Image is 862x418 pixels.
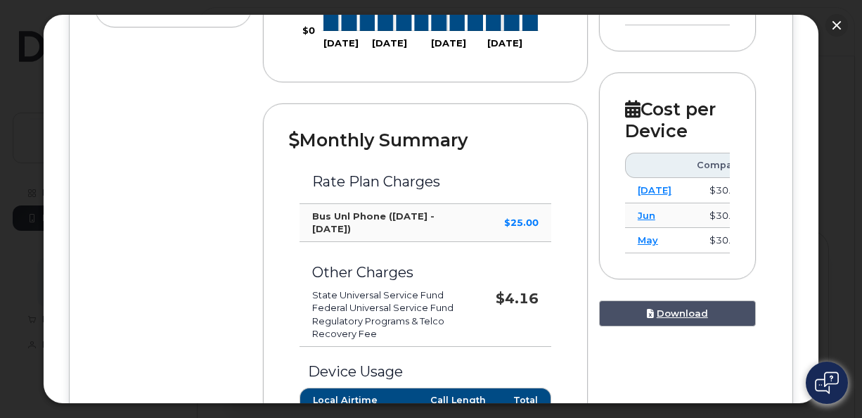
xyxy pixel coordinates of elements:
[599,300,756,327] a: Download
[312,301,470,315] li: Federal Universal Service Fund
[496,290,539,307] strong: $4.16
[815,372,839,394] img: Open chat
[312,315,470,341] li: Regulatory Programs & Telco Recovery Fee
[312,289,470,302] li: State Universal Service Fund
